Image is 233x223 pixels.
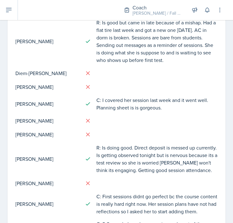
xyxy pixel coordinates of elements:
[15,16,80,66] td: [PERSON_NAME]
[15,176,80,190] td: [PERSON_NAME]
[133,10,183,17] div: [PERSON_NAME] / Fall 2025
[96,94,218,114] td: C: I covered her session last week and it went well. Planning sheet is is gorgeous.
[15,94,80,114] td: [PERSON_NAME]
[15,66,80,80] td: Diem-[PERSON_NAME]
[15,190,80,218] td: [PERSON_NAME]
[96,190,218,218] td: C: First sessions didnt go perfect bc the course content is really hard right now. Her session pl...
[133,4,183,11] div: Coach
[15,128,80,141] td: [PERSON_NAME]
[96,141,218,176] td: R: Is doing good. Direct deposit is messed up currently. Is getting observed tonight but is nervo...
[15,80,80,94] td: [PERSON_NAME]
[15,141,80,176] td: [PERSON_NAME]
[96,16,218,66] td: R: Is good but came in late because of a mishap. Had a flat tire last week and got a new one [DAT...
[15,114,80,128] td: [PERSON_NAME]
